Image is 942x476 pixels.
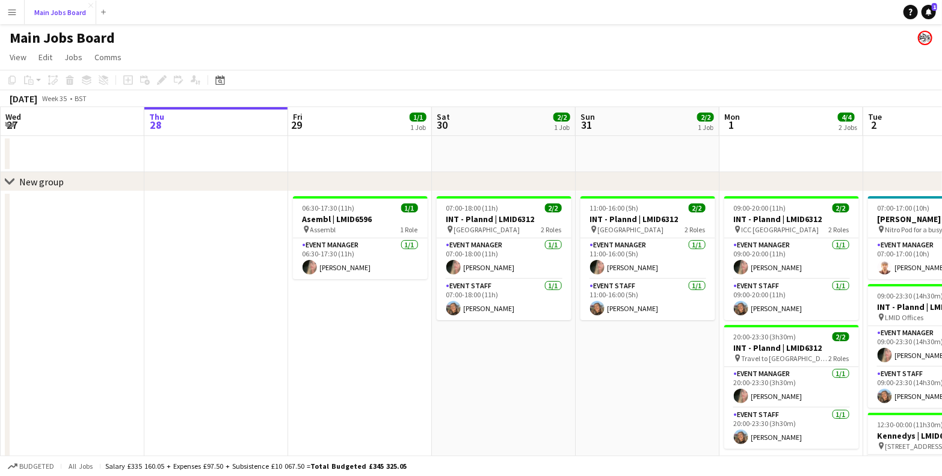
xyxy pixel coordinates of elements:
[545,203,562,212] span: 2/2
[34,49,57,65] a: Edit
[839,123,857,132] div: 2 Jobs
[553,113,570,122] span: 2/2
[724,342,859,353] h3: INT - Plannd | LMID6312
[435,118,450,132] span: 30
[724,238,859,279] app-card-role: Event Manager1/109:00-20:00 (11h)[PERSON_NAME]
[554,123,570,132] div: 1 Job
[885,313,924,322] span: LMID Offices
[833,332,849,341] span: 2/2
[90,49,126,65] a: Comms
[437,111,450,122] span: Sat
[833,203,849,212] span: 2/2
[310,225,336,234] span: Assembl
[724,214,859,224] h3: INT - Plannd | LMID6312
[598,225,664,234] span: [GEOGRAPHIC_DATA]
[722,118,740,132] span: 1
[724,367,859,408] app-card-role: Event Manager1/120:00-23:30 (3h30m)[PERSON_NAME]
[724,196,859,320] app-job-card: 09:00-20:00 (11h)2/2INT - Plannd | LMID6312 ICC [GEOGRAPHIC_DATA]2 RolesEvent Manager1/109:00-20:...
[689,203,706,212] span: 2/2
[579,118,595,132] span: 31
[446,203,499,212] span: 07:00-18:00 (11h)
[293,214,428,224] h3: Asembl | LMID6596
[918,31,932,45] app-user-avatar: Alanya O'Donnell
[410,123,426,132] div: 1 Job
[580,196,715,320] app-job-card: 11:00-16:00 (5h)2/2INT - Plannd | LMID6312 [GEOGRAPHIC_DATA]2 RolesEvent Manager1/111:00-16:00 (5...
[868,111,882,122] span: Tue
[437,279,571,320] app-card-role: Event Staff1/107:00-18:00 (11h)[PERSON_NAME]
[724,279,859,320] app-card-role: Event Staff1/109:00-20:00 (11h)[PERSON_NAME]
[829,354,849,363] span: 2 Roles
[94,52,122,63] span: Comms
[724,111,740,122] span: Mon
[4,118,21,132] span: 27
[866,118,882,132] span: 2
[293,196,428,279] app-job-card: 06:30-17:30 (11h)1/1Asembl | LMID6596 Assembl1 RoleEvent Manager1/106:30-17:30 (11h)[PERSON_NAME]
[10,29,115,47] h1: Main Jobs Board
[829,225,849,234] span: 2 Roles
[5,49,31,65] a: View
[310,462,407,471] span: Total Budgeted £345 325.05
[38,52,52,63] span: Edit
[932,3,937,11] span: 1
[5,111,21,122] span: Wed
[10,52,26,63] span: View
[60,49,87,65] a: Jobs
[734,203,786,212] span: 09:00-20:00 (11h)
[580,214,715,224] h3: INT - Plannd | LMID6312
[410,113,426,122] span: 1/1
[580,111,595,122] span: Sun
[685,225,706,234] span: 2 Roles
[742,225,819,234] span: ICC [GEOGRAPHIC_DATA]
[75,94,87,103] div: BST
[590,203,639,212] span: 11:00-16:00 (5h)
[40,94,70,103] span: Week 35
[454,225,520,234] span: [GEOGRAPHIC_DATA]
[878,203,930,212] span: 07:00-17:00 (10h)
[580,238,715,279] app-card-role: Event Manager1/111:00-16:00 (5h)[PERSON_NAME]
[734,332,796,341] span: 20:00-23:30 (3h30m)
[19,462,54,471] span: Budgeted
[541,225,562,234] span: 2 Roles
[580,279,715,320] app-card-role: Event Staff1/111:00-16:00 (5h)[PERSON_NAME]
[66,462,95,471] span: All jobs
[105,462,407,471] div: Salary £335 160.05 + Expenses £97.50 + Subsistence £10 067.50 =
[437,196,571,320] app-job-card: 07:00-18:00 (11h)2/2INT - Plannd | LMID6312 [GEOGRAPHIC_DATA]2 RolesEvent Manager1/107:00-18:00 (...
[10,93,37,105] div: [DATE]
[838,113,855,122] span: 4/4
[697,113,714,122] span: 2/2
[437,214,571,224] h3: INT - Plannd | LMID6312
[401,225,418,234] span: 1 Role
[293,111,303,122] span: Fri
[147,118,164,132] span: 28
[724,325,859,449] app-job-card: 20:00-23:30 (3h30m)2/2INT - Plannd | LMID6312 Travel to [GEOGRAPHIC_DATA]2 RolesEvent Manager1/12...
[25,1,96,24] button: Main Jobs Board
[742,354,829,363] span: Travel to [GEOGRAPHIC_DATA]
[19,176,64,188] div: New group
[724,408,859,449] app-card-role: Event Staff1/120:00-23:30 (3h30m)[PERSON_NAME]
[401,203,418,212] span: 1/1
[437,238,571,279] app-card-role: Event Manager1/107:00-18:00 (11h)[PERSON_NAME]
[149,111,164,122] span: Thu
[6,460,56,473] button: Budgeted
[293,238,428,279] app-card-role: Event Manager1/106:30-17:30 (11h)[PERSON_NAME]
[922,5,936,19] a: 1
[698,123,713,132] div: 1 Job
[64,52,82,63] span: Jobs
[291,118,303,132] span: 29
[303,203,355,212] span: 06:30-17:30 (11h)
